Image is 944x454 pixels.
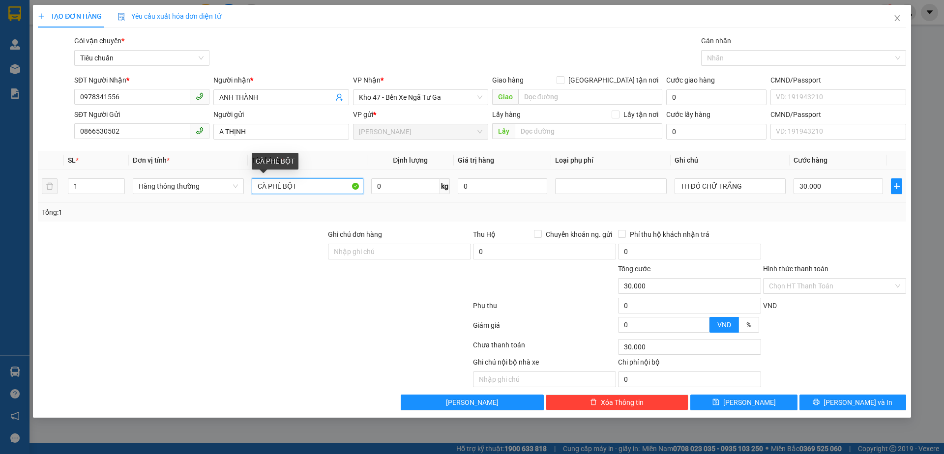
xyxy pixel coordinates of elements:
span: Cước hàng [794,156,827,164]
img: icon [118,13,125,21]
th: Loại phụ phí [551,151,670,170]
div: CMND/Passport [770,109,906,120]
span: Yêu cầu xuất hóa đơn điện tử [118,12,221,20]
label: Hình thức thanh toán [763,265,828,273]
div: Phụ thu [472,300,617,317]
span: Đơn vị tính [133,156,170,164]
span: plus [891,182,901,190]
button: plus [891,178,902,194]
input: 0 [458,178,547,194]
input: Dọc đường [518,89,662,105]
span: SL [68,156,76,164]
span: Lấy hàng [492,111,521,118]
span: Tiêu chuẩn [80,51,204,65]
div: CÀ PHÊ BỘT [252,153,298,170]
button: deleteXóa Thông tin [546,395,689,410]
span: printer [813,398,820,406]
input: Ghi chú đơn hàng [328,244,471,259]
div: Người nhận [213,75,349,85]
span: Lấy [492,123,515,139]
label: Gán nhãn [701,37,731,45]
span: Thu Hộ [473,230,496,238]
div: Ghi chú nội bộ nhà xe [473,357,616,371]
span: Giao hàng [492,76,524,84]
div: CMND/Passport [770,75,906,85]
span: VP Nhận [353,76,381,84]
label: Cước giao hàng [666,76,715,84]
th: Ghi chú [671,151,790,170]
span: Chuyển khoản ng. gửi [542,229,616,240]
span: Kho 47 - Bến Xe Ngã Tư Ga [359,90,482,105]
input: Nhập ghi chú [473,371,616,387]
span: VND [717,321,731,329]
input: Cước lấy hàng [666,124,767,140]
div: SĐT Người Nhận [74,75,209,85]
span: user-add [335,93,343,101]
div: Tổng: 1 [42,207,364,218]
span: % [746,321,751,329]
span: close [893,14,901,22]
label: Cước lấy hàng [666,111,710,118]
span: Cư Kuin [359,124,482,139]
span: Giá trị hàng [458,156,494,164]
span: save [712,398,719,406]
span: Tổng cước [618,265,650,273]
button: delete [42,178,58,194]
span: Gói vận chuyển [74,37,124,45]
span: kg [440,178,450,194]
span: phone [196,127,204,135]
div: Chưa thanh toán [472,340,617,357]
span: Phí thu hộ khách nhận trả [626,229,713,240]
span: [GEOGRAPHIC_DATA] tận nơi [564,75,662,85]
label: Ghi chú đơn hàng [328,230,382,238]
span: Định lượng [393,156,428,164]
span: phone [196,92,204,100]
button: printer[PERSON_NAME] và In [799,395,906,410]
div: Giảm giá [472,320,617,337]
div: Chi phí nội bộ [618,357,761,371]
input: Cước giao hàng [666,89,767,105]
span: Hàng thông thường [139,179,238,194]
input: VD: Bàn, Ghế [252,178,363,194]
button: [PERSON_NAME] [401,395,544,410]
button: save[PERSON_NAME] [690,395,797,410]
div: SĐT Người Gửi [74,109,209,120]
span: Giao [492,89,518,105]
div: VP gửi [353,109,488,120]
span: delete [590,398,597,406]
div: Người gửi [213,109,349,120]
button: Close [884,5,911,32]
span: plus [38,13,45,20]
span: [PERSON_NAME] [446,397,499,408]
input: Ghi Chú [675,178,786,194]
span: VND [763,302,777,310]
span: Lấy tận nơi [619,109,662,120]
input: Dọc đường [515,123,662,139]
span: TẠO ĐƠN HÀNG [38,12,102,20]
span: [PERSON_NAME] [723,397,776,408]
span: Xóa Thông tin [601,397,644,408]
span: [PERSON_NAME] và In [824,397,892,408]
